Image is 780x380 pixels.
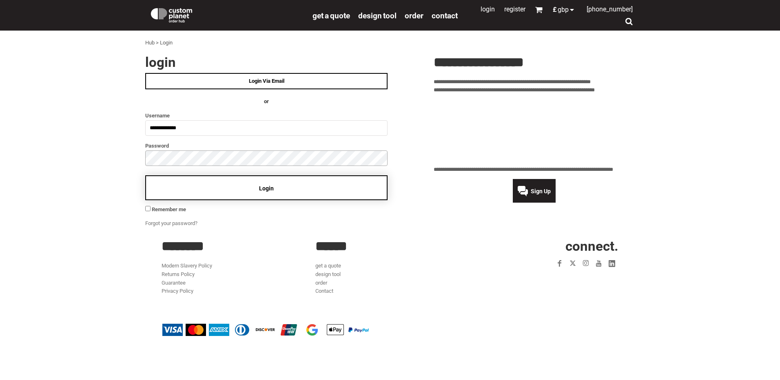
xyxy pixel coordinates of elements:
[358,11,397,20] a: design tool
[162,263,212,269] a: Modern Slavery Policy
[145,2,308,27] a: Custom Planet
[302,324,322,336] img: Google Pay
[279,324,299,336] img: China UnionPay
[162,288,193,294] a: Privacy Policy
[149,6,194,22] img: Custom Planet
[315,263,341,269] a: get a quote
[587,5,633,13] span: [PHONE_NUMBER]
[558,7,569,13] span: GBP
[145,97,388,106] h4: OR
[156,39,159,47] div: >
[315,288,333,294] a: Contact
[145,206,151,211] input: Remember me
[160,39,173,47] div: Login
[162,324,183,336] img: Visa
[405,11,423,20] a: order
[470,239,618,253] h2: CONNECT.
[162,280,186,286] a: Guarantee
[325,324,346,336] img: Apple Pay
[432,11,458,20] a: Contact
[152,206,186,212] span: Remember me
[481,5,495,13] a: Login
[209,324,229,336] img: American Express
[232,324,253,336] img: Diners Club
[315,280,327,286] a: order
[255,324,276,336] img: Discover
[531,188,551,194] span: Sign Up
[553,7,558,13] span: £
[145,111,388,120] label: Username
[434,99,635,161] iframe: Customer reviews powered by Trustpilot
[145,73,388,89] a: Login Via Email
[145,55,388,69] h2: Login
[145,220,197,226] a: Forgot your password?
[506,275,618,285] iframe: Customer reviews powered by Trustpilot
[145,40,155,46] a: Hub
[504,5,525,13] a: Register
[348,327,369,332] img: PayPal
[145,141,388,150] label: Password
[186,324,206,336] img: Mastercard
[312,11,350,20] a: get a quote
[315,271,341,277] a: design tool
[249,78,284,84] span: Login Via Email
[162,271,195,277] a: Returns Policy
[259,185,274,192] span: Login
